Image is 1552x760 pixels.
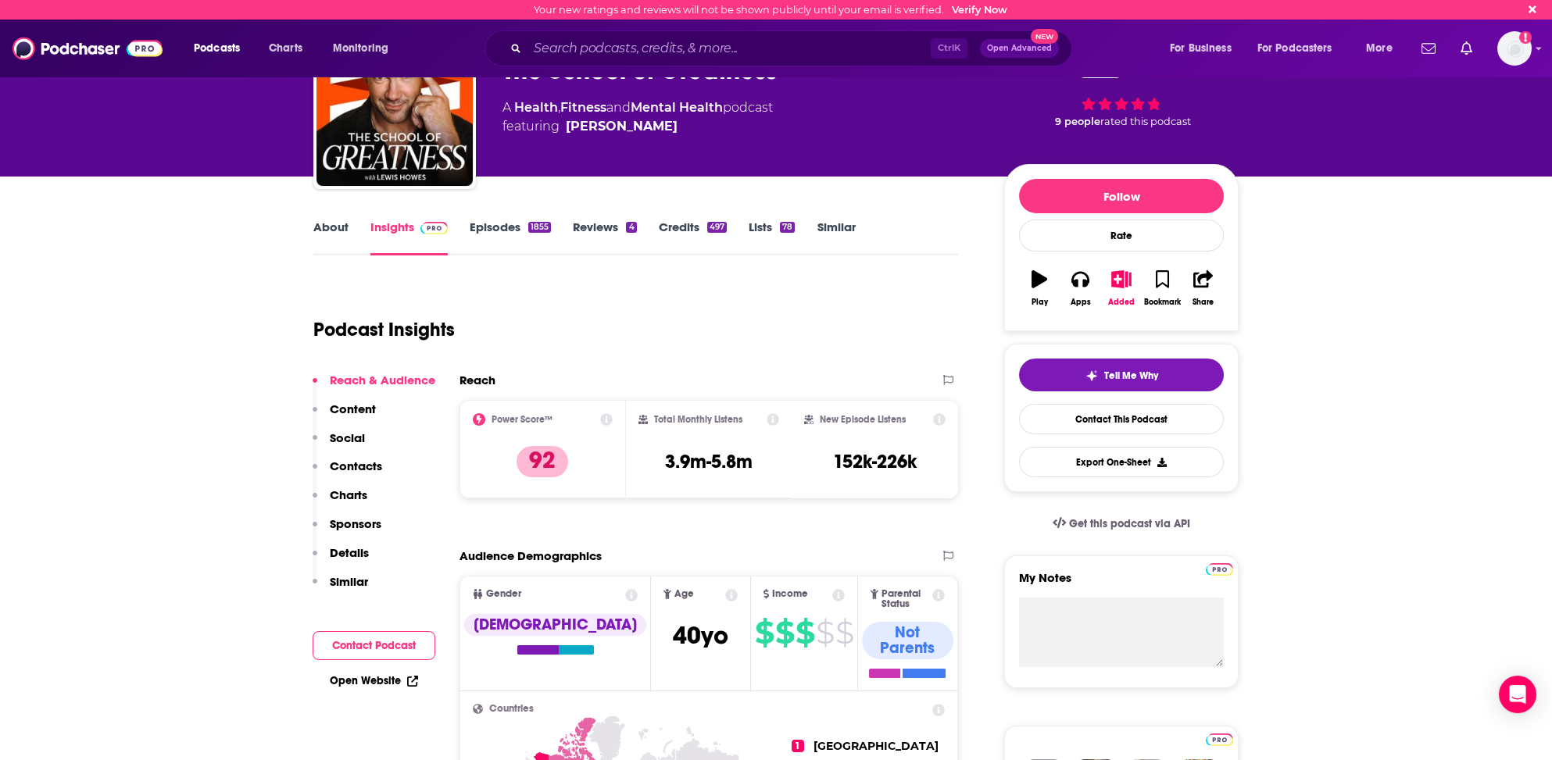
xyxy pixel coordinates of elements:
span: 1 [792,740,804,752]
div: Play [1032,298,1048,307]
a: Charts [259,36,312,61]
span: New [1031,29,1059,44]
span: [GEOGRAPHIC_DATA] [814,739,939,753]
h3: 3.9m-5.8m [665,450,753,473]
p: Reach & Audience [330,373,435,387]
input: Search podcasts, credits, & more... [527,36,931,61]
span: Countries [489,704,534,714]
button: Share [1183,260,1224,316]
button: open menu [322,36,409,61]
p: Sponsors [330,516,381,531]
img: The School of Greatness [316,30,473,186]
div: Share [1193,298,1214,307]
a: Lewis Howes [566,117,678,136]
div: [DEMOGRAPHIC_DATA] [464,614,646,636]
span: Age [674,589,694,599]
span: , [558,100,560,115]
span: Gender [486,589,521,599]
a: Pro website [1206,731,1233,746]
a: Get this podcast via API [1040,505,1203,543]
img: Podchaser Pro [1206,563,1233,576]
button: Social [313,430,365,459]
h1: Podcast Insights [313,318,455,341]
span: Charts [269,37,302,59]
button: open menu [1159,36,1251,61]
div: Apps [1071,298,1091,307]
button: Play [1019,260,1060,316]
img: User Profile [1497,31,1532,66]
span: $ [796,620,814,645]
img: Podchaser Pro [420,222,448,234]
div: Open Intercom Messenger [1499,676,1536,713]
button: Charts [313,487,367,516]
p: Social [330,430,365,445]
h2: Audience Demographics [460,548,602,563]
a: Open Website [330,674,418,687]
button: open menu [1355,36,1412,61]
button: Show profile menu [1497,31,1532,66]
h2: New Episode Listens [820,414,906,425]
div: 1855 [528,222,551,233]
button: Added [1101,260,1142,316]
div: 4 [626,222,636,233]
span: Monitoring [333,37,388,59]
span: Open Advanced [987,45,1052,52]
button: Content [313,401,376,430]
span: Podcasts [194,37,240,59]
a: Show notifications dropdown [1415,35,1442,62]
p: Similar [330,574,368,589]
button: Bookmark [1142,260,1182,316]
div: Rate [1019,219,1224,252]
span: For Business [1170,37,1232,59]
a: Verify Now [952,4,1007,16]
span: Tell Me Why [1104,369,1158,382]
h3: 152k-226k [833,450,917,473]
span: featuring [502,117,773,136]
div: 497 [707,222,727,233]
span: 40 yo [673,620,728,651]
h2: Total Monthly Listens [654,414,742,425]
button: Follow [1019,179,1224,213]
div: Your new ratings and reviews will not be shown publicly until your email is verified. [534,4,1007,16]
p: Content [330,401,376,416]
p: Charts [330,487,367,502]
button: Details [313,545,369,574]
a: Reviews4 [573,219,636,255]
span: More [1366,37,1393,59]
span: Get this podcast via API [1069,517,1190,530]
span: For Podcasters [1257,37,1332,59]
a: Podchaser - Follow, Share and Rate Podcasts [13,34,163,63]
a: Similar [817,219,855,255]
button: Contact Podcast [313,631,435,660]
img: Podchaser Pro [1206,733,1233,746]
h2: Power Score™ [492,414,552,425]
a: Contact This Podcast [1019,404,1224,434]
button: Contacts [313,458,382,487]
div: 78 [780,222,795,233]
a: InsightsPodchaser Pro [370,219,448,255]
span: 9 people [1055,116,1100,127]
button: Sponsors [313,516,381,545]
button: tell me why sparkleTell Me Why [1019,359,1224,391]
span: $ [816,620,834,645]
a: Show notifications dropdown [1454,35,1479,62]
button: Reach & Audience [313,373,435,401]
a: About [313,219,349,255]
div: Search podcasts, credits, & more... [499,30,1087,66]
div: Bookmark [1144,298,1181,307]
button: Open AdvancedNew [980,39,1059,58]
span: Parental Status [881,589,930,609]
a: Health [514,100,558,115]
a: Lists78 [749,219,795,255]
button: Export One-Sheet [1019,447,1224,477]
div: Not Parents [862,622,953,659]
a: Mental Health [631,100,723,115]
a: Credits497 [659,219,727,255]
svg: Email not verified [1519,31,1532,44]
h2: Reach [460,373,495,387]
a: Pro website [1206,561,1233,576]
button: open menu [1247,36,1355,61]
label: My Notes [1019,570,1224,598]
div: Added [1108,298,1135,307]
